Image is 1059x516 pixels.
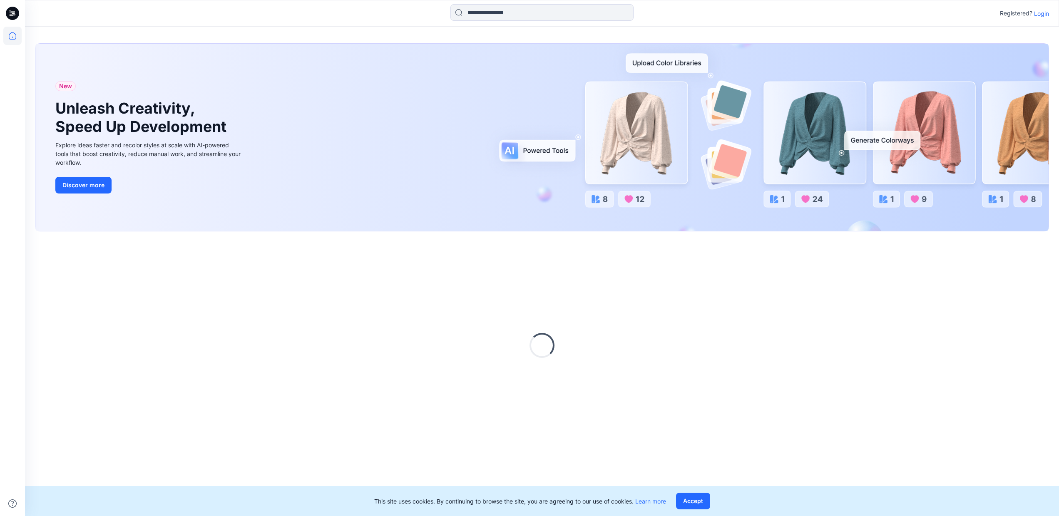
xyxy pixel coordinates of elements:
[59,81,72,91] span: New
[1000,8,1032,18] p: Registered?
[55,177,112,193] button: Discover more
[55,177,243,193] a: Discover more
[676,493,710,509] button: Accept
[55,141,243,167] div: Explore ideas faster and recolor styles at scale with AI-powered tools that boost creativity, red...
[374,497,666,506] p: This site uses cookies. By continuing to browse the site, you are agreeing to our use of cookies.
[1034,9,1049,18] p: Login
[55,99,230,135] h1: Unleash Creativity, Speed Up Development
[635,498,666,505] a: Learn more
